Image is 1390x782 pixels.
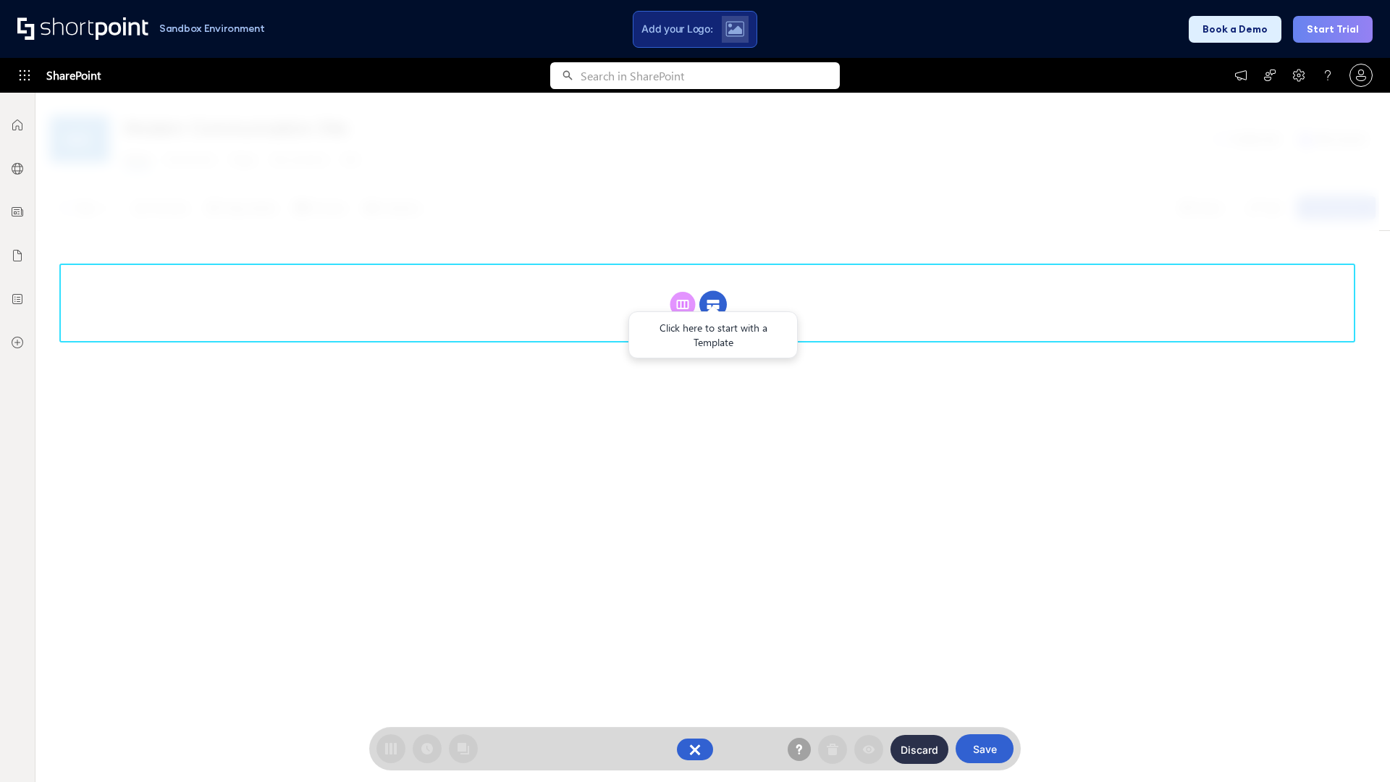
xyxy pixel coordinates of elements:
[725,21,744,37] img: Upload logo
[890,735,948,764] button: Discard
[1293,16,1373,43] button: Start Trial
[956,734,1014,763] button: Save
[46,58,101,93] span: SharePoint
[641,22,712,35] span: Add your Logo:
[159,25,265,33] h1: Sandbox Environment
[1129,614,1390,782] iframe: Chat Widget
[581,62,840,89] input: Search in SharePoint
[1189,16,1281,43] button: Book a Demo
